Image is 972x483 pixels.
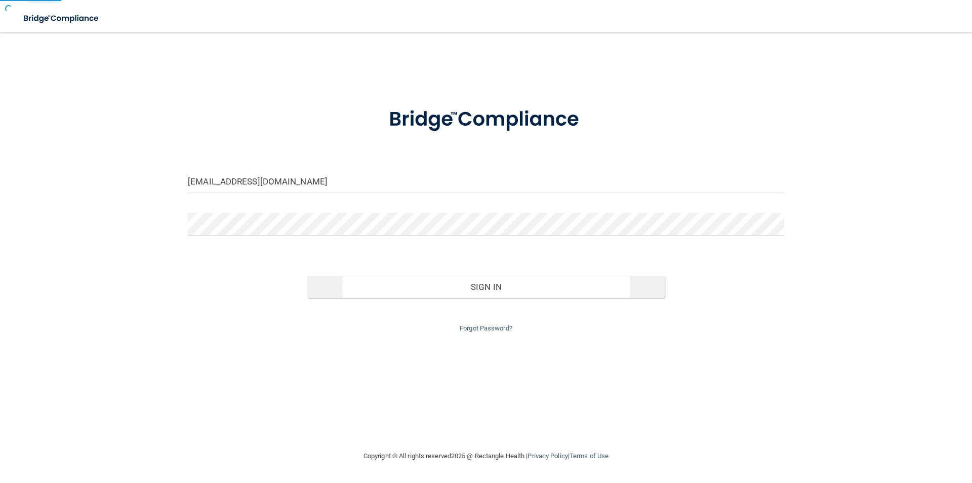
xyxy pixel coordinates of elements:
[368,93,604,146] img: bridge_compliance_login_screen.278c3ca4.svg
[15,8,108,29] img: bridge_compliance_login_screen.278c3ca4.svg
[528,452,568,460] a: Privacy Policy
[460,324,512,332] a: Forgot Password?
[188,170,784,193] input: Email
[307,276,665,298] button: Sign In
[570,452,609,460] a: Terms of Use
[797,411,960,452] iframe: Drift Widget Chat Controller
[301,440,671,472] div: Copyright © All rights reserved 2025 @ Rectangle Health | |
